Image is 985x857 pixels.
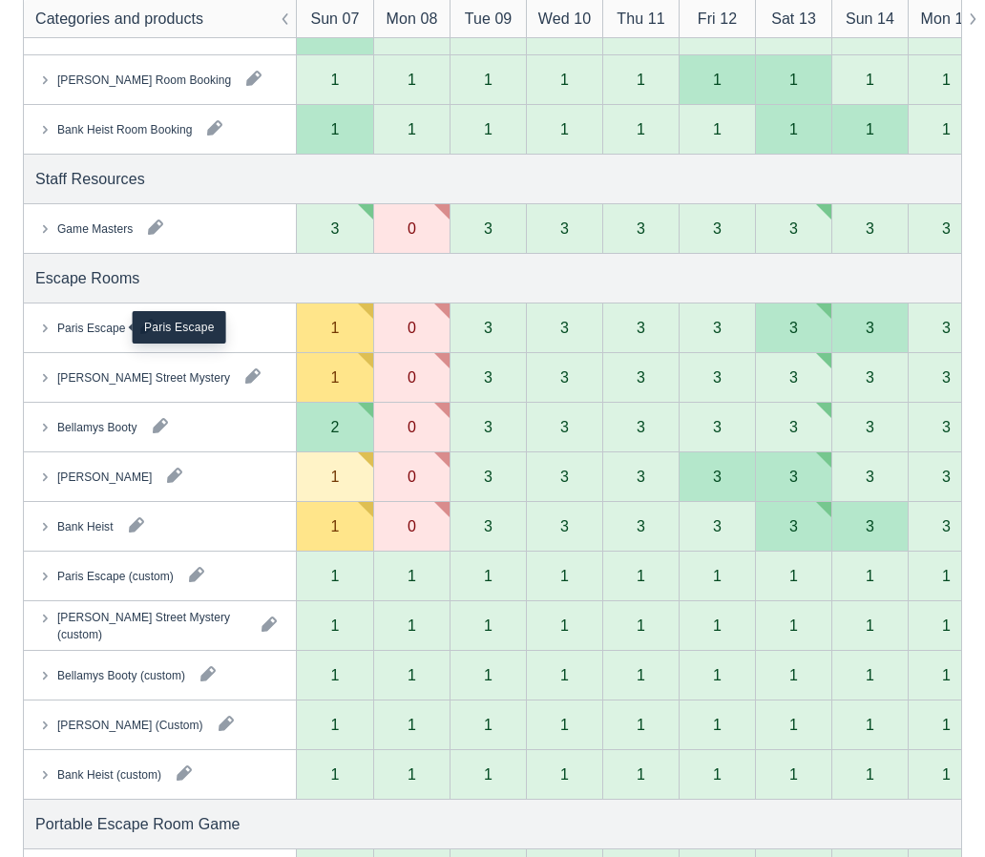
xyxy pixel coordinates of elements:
div: 1 [560,717,569,732]
div: 1 [484,717,492,732]
div: 3 [560,369,569,385]
div: 3 [789,220,798,236]
div: 1 [331,667,340,682]
div: 3 [637,419,645,434]
div: Bank Heist Room Booking [57,120,192,137]
div: 1 [637,72,645,87]
div: 1 [637,568,645,583]
div: 3 [713,518,722,533]
div: 3 [637,469,645,484]
div: 1 [942,617,951,633]
div: Paris Escape (custom) [57,567,174,584]
div: Portable Escape Room Game [35,812,241,835]
div: 3 [866,419,874,434]
div: 0 [408,220,416,236]
div: 0 [408,320,416,335]
div: 3 [866,369,874,385]
div: 1 [866,121,874,136]
div: 1 [942,717,951,732]
div: 3 [484,518,492,533]
div: 3 [560,320,569,335]
div: 1 [331,320,340,335]
div: [PERSON_NAME] (Custom) [57,716,203,733]
div: Staff Resources [35,167,145,190]
div: 1 [942,121,951,136]
div: 3 [942,419,951,434]
div: 1 [866,568,874,583]
div: 1 [713,717,722,732]
div: 1 [484,766,492,782]
div: 1 [331,766,340,782]
div: 3 [942,220,951,236]
div: 3 [637,369,645,385]
div: 1 [331,72,340,87]
div: 1 [560,617,569,633]
div: 1 [560,766,569,782]
div: Fri 12 [698,8,737,31]
div: 1 [713,568,722,583]
div: 1 [560,72,569,87]
div: 1 [713,72,722,87]
div: 3 [484,320,492,335]
div: Bellamys Booty [57,418,137,435]
div: 3 [942,469,951,484]
div: 3 [713,220,722,236]
div: 1 [942,667,951,682]
div: 1 [331,121,340,136]
div: 3 [866,220,874,236]
div: 3 [484,469,492,484]
div: 0 [408,419,416,434]
div: Sun 14 [846,8,894,31]
div: 2 [331,419,340,434]
div: 1 [560,121,569,136]
div: Sun 07 [310,8,359,31]
div: 1 [484,617,492,633]
div: Mon 15 [921,8,973,31]
div: Paris Escape [133,311,226,344]
div: 1 [637,717,645,732]
div: Sat 13 [771,8,816,31]
div: Bellamys Booty (custom) [57,666,185,683]
div: 3 [866,320,874,335]
div: 1 [789,72,798,87]
div: 1 [637,766,645,782]
div: 1 [789,766,798,782]
div: 3 [713,320,722,335]
div: Bank Heist [57,517,114,534]
div: 1 [789,568,798,583]
div: 1 [484,568,492,583]
div: Paris Escape [57,319,125,336]
div: 3 [637,220,645,236]
div: 3 [789,419,798,434]
div: Thu 11 [617,8,664,31]
div: 1 [408,717,416,732]
div: 1 [866,617,874,633]
div: 1 [789,717,798,732]
div: 1 [789,121,798,136]
div: 3 [713,419,722,434]
div: 1 [866,717,874,732]
div: 1 [789,667,798,682]
div: [PERSON_NAME] Street Mystery [57,368,230,386]
div: 3 [942,369,951,385]
div: 1 [484,121,492,136]
div: 3 [560,220,569,236]
div: 1 [484,72,492,87]
div: 3 [560,518,569,533]
div: [PERSON_NAME] Room Booking [57,71,231,88]
div: 1 [942,568,951,583]
div: 1 [408,766,416,782]
div: 1 [942,72,951,87]
div: 1 [408,617,416,633]
div: Game Masters [57,219,133,237]
div: 1 [866,72,874,87]
div: 1 [713,617,722,633]
div: 1 [331,568,340,583]
div: 1 [789,617,798,633]
div: 3 [484,220,492,236]
div: 1 [484,667,492,682]
div: 3 [789,369,798,385]
div: 3 [637,518,645,533]
div: 3 [560,469,569,484]
div: 3 [713,369,722,385]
